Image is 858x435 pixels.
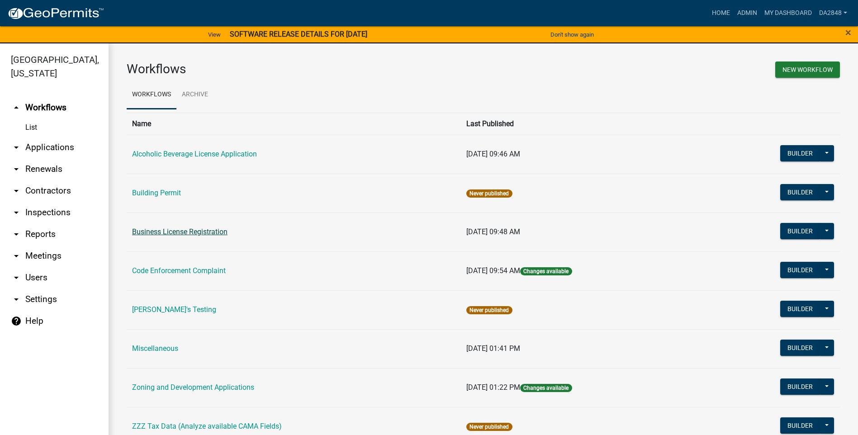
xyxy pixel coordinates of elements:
[466,383,520,392] span: [DATE] 01:22 PM
[466,189,512,198] span: Never published
[11,229,22,240] i: arrow_drop_down
[761,5,815,22] a: My Dashboard
[708,5,734,22] a: Home
[176,80,213,109] a: Archive
[132,150,257,158] a: Alcoholic Beverage License Application
[127,61,477,77] h3: Workflows
[461,113,703,135] th: Last Published
[11,207,22,218] i: arrow_drop_down
[132,189,181,197] a: Building Permit
[11,294,22,305] i: arrow_drop_down
[780,223,820,239] button: Builder
[11,102,22,113] i: arrow_drop_up
[466,423,512,431] span: Never published
[132,344,178,353] a: Miscellaneous
[780,301,820,317] button: Builder
[132,266,226,275] a: Code Enforcement Complaint
[230,30,367,38] strong: SOFTWARE RELEASE DETAILS FOR [DATE]
[845,27,851,38] button: Close
[11,272,22,283] i: arrow_drop_down
[780,145,820,161] button: Builder
[11,316,22,326] i: help
[780,184,820,200] button: Builder
[466,306,512,314] span: Never published
[780,340,820,356] button: Builder
[845,26,851,39] span: ×
[466,150,520,158] span: [DATE] 09:46 AM
[132,227,228,236] a: Business License Registration
[780,262,820,278] button: Builder
[775,61,840,78] button: New Workflow
[204,27,224,42] a: View
[520,384,572,392] span: Changes available
[466,344,520,353] span: [DATE] 01:41 PM
[466,227,520,236] span: [DATE] 09:48 AM
[466,266,520,275] span: [DATE] 09:54 AM
[547,27,597,42] button: Don't show again
[11,164,22,175] i: arrow_drop_down
[11,251,22,261] i: arrow_drop_down
[780,378,820,395] button: Builder
[780,417,820,434] button: Builder
[11,142,22,153] i: arrow_drop_down
[132,305,216,314] a: [PERSON_NAME]'s Testing
[132,422,282,430] a: ZZZ Tax Data (Analyze available CAMA Fields)
[734,5,761,22] a: Admin
[132,383,254,392] a: Zoning and Development Applications
[520,267,572,275] span: Changes available
[11,185,22,196] i: arrow_drop_down
[815,5,851,22] a: da2848
[127,113,461,135] th: Name
[127,80,176,109] a: Workflows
